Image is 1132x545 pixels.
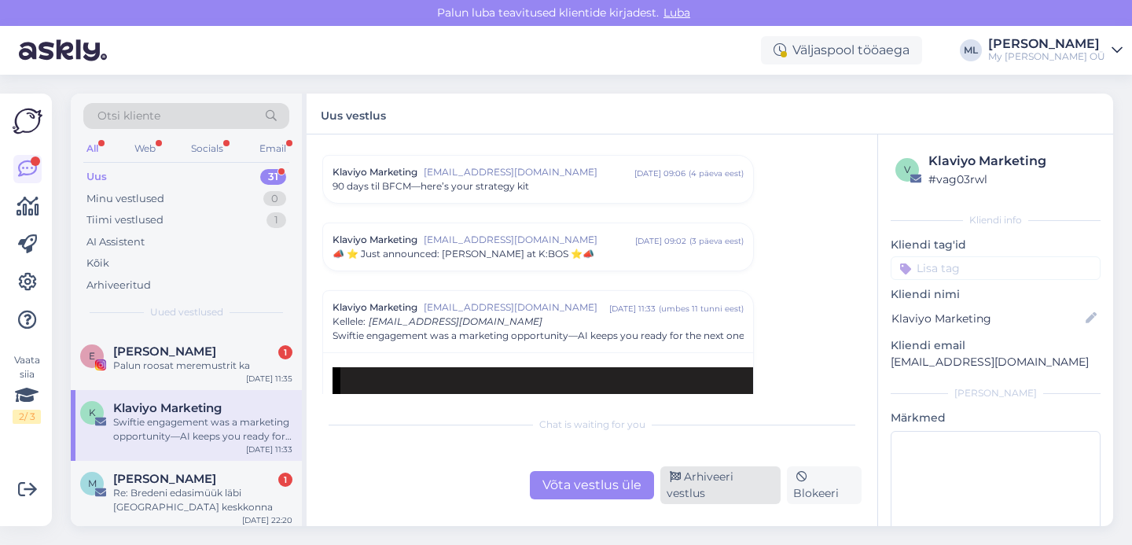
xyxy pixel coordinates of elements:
div: Kliendi info [891,213,1101,227]
div: Minu vestlused [86,191,164,207]
div: [DATE] 22:20 [242,514,292,526]
div: AI Assistent [86,234,145,250]
div: Võta vestlus üle [530,471,654,499]
div: Tiimi vestlused [86,212,164,228]
div: [DATE] 09:06 [634,168,685,179]
span: M [88,477,97,489]
div: Arhiveeri vestlus [660,466,781,504]
span: Klaviyo Marketing [333,300,417,315]
img: Askly Logo [13,106,42,136]
span: [EMAIL_ADDRESS][DOMAIN_NAME] [369,315,542,327]
div: Email [256,138,289,159]
span: Eliis Nurmetalo [113,344,216,359]
span: v [904,164,910,175]
div: 1 [278,345,292,359]
span: K [89,407,96,418]
div: My [PERSON_NAME] OÜ [988,50,1105,63]
p: Kliendi email [891,337,1101,354]
div: Uus [86,169,107,185]
div: Väljaspool tööaega [761,36,922,64]
div: 2 / 3 [13,410,41,424]
div: Kõik [86,256,109,271]
input: Lisa nimi [891,310,1082,327]
span: Klaviyo Marketing [333,165,417,179]
div: [DATE] 11:33 [246,444,292,455]
span: [EMAIL_ADDRESS][DOMAIN_NAME] [424,300,609,315]
div: ML [960,39,982,61]
div: [PERSON_NAME] [988,38,1105,50]
div: Re: Bredeni edasimüük läbi [GEOGRAPHIC_DATA] keskkonna [113,486,292,514]
span: Otsi kliente [97,108,160,124]
label: Uus vestlus [321,103,386,124]
div: Socials [188,138,226,159]
span: Kellele : [333,315,366,327]
div: 1 [278,473,292,487]
div: [PERSON_NAME] [891,386,1101,400]
span: Swiftie engagement was a marketing opportunity—AI keeps you ready for the next one [333,329,744,343]
div: Vaata siia [13,353,41,424]
p: Kliendi nimi [891,286,1101,303]
div: Palun roosat meremustrit ka [113,359,292,373]
span: Klaviyo Marketing [333,233,417,247]
p: Märkmed [891,410,1101,426]
div: Web [131,138,159,159]
span: [EMAIL_ADDRESS][DOMAIN_NAME] [424,165,634,179]
span: Luba [659,6,695,20]
span: E [89,350,95,362]
span: Klaviyo Marketing [113,401,222,415]
a: [PERSON_NAME]My [PERSON_NAME] OÜ [988,38,1123,63]
span: 90 days til BFCM—here’s your strategy kit [333,179,529,193]
div: # vag03rwl [928,171,1096,188]
div: 0 [263,191,286,207]
div: 1 [266,212,286,228]
div: ( 3 päeva eest ) [689,235,744,247]
div: Chat is waiting for you [322,418,862,432]
p: Kliendi tag'id [891,237,1101,253]
div: ( umbes 11 tunni eest ) [659,303,744,315]
input: Lisa tag [891,256,1101,280]
span: 📣 ⭐️ Just announced: [PERSON_NAME] at K:BOS ⭐📣 [333,247,594,261]
p: [EMAIL_ADDRESS][DOMAIN_NAME] [891,354,1101,370]
span: Uued vestlused [150,305,223,319]
div: [DATE] 09:02 [635,235,686,247]
div: Klaviyo Marketing [928,152,1096,171]
span: [EMAIL_ADDRESS][DOMAIN_NAME] [424,233,635,247]
div: All [83,138,101,159]
span: Martin Kala [113,472,216,486]
div: [DATE] 11:35 [246,373,292,385]
div: ( 4 päeva eest ) [689,168,744,179]
div: Arhiveeritud [86,278,151,293]
div: Blokeeri [787,466,862,504]
div: [DATE] 11:33 [609,303,656,315]
div: 31 [260,169,286,185]
div: Swiftie engagement was a marketing opportunity—AI keeps you ready for the next one [113,415,292,444]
